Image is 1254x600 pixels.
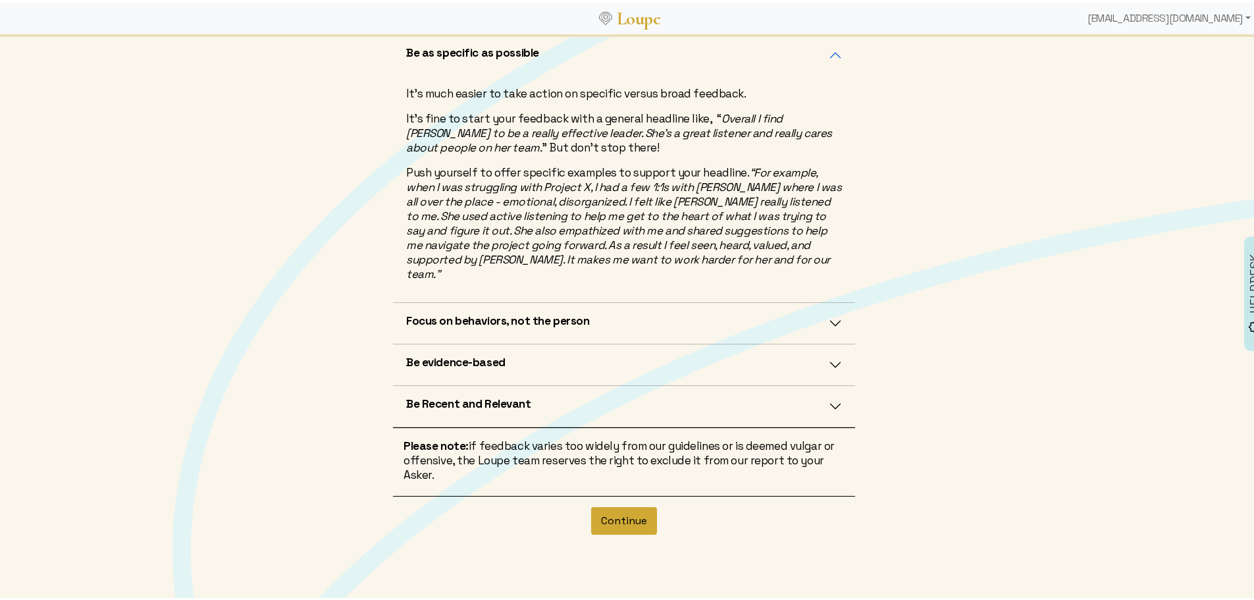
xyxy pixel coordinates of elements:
[406,394,531,408] h5: Be Recent and Relevant
[393,342,855,383] button: Be evidence-based
[406,352,506,367] h5: Be evidence-based
[406,163,841,279] em: “For example, when I was struggling with Project X, I had a few 1:1s with [PERSON_NAME] where I w...
[591,505,657,532] button: Continue
[406,109,842,152] p: It's fine to start your feedback with a general headline like, “ ” But don't stop there!
[404,436,845,479] p: if feedback varies too widely from our guidelines or is deemed vulgar or offensive, the Loupe tea...
[404,436,469,450] strong: Please note:
[406,84,842,98] p: It's much easier to take action on specific versus broad feedback.
[393,383,855,424] button: Be Recent and Relevant
[599,9,612,22] img: Loupe Logo
[612,4,665,28] a: Loupe
[406,109,832,152] em: Overall I find [PERSON_NAME] to be a really effective leader. She's a great listener and really c...
[393,300,855,341] button: Focus on behaviors, not the person
[406,43,539,57] h5: Be as specific as possible
[393,32,855,73] button: Be as specific as possible
[406,163,842,279] p: Push yourself to offer specific examples to support your headline.
[406,311,589,325] h5: Focus on behaviors, not the person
